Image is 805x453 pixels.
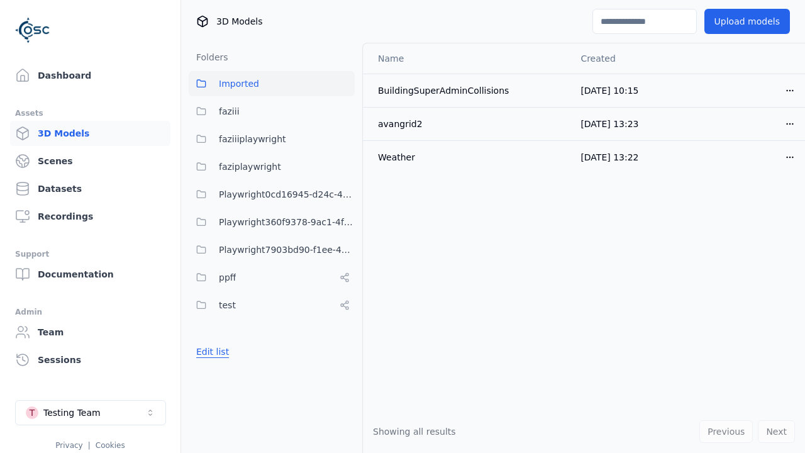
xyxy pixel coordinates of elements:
div: Weather [378,151,560,164]
span: faziiiplaywright [219,131,286,147]
div: avangrid2 [378,118,560,130]
span: Playwright360f9378-9ac1-4f06-8ea3-5a5992d86c4f [219,215,355,230]
span: Imported [219,76,259,91]
button: Playwright0cd16945-d24c-45f9-a8ba-c74193e3fd84 [189,182,355,207]
a: Sessions [10,347,170,372]
span: [DATE] 10:15 [580,86,638,96]
button: Playwright360f9378-9ac1-4f06-8ea3-5a5992d86c4f [189,210,355,235]
span: [DATE] 13:22 [580,152,638,162]
button: faziii [189,99,355,124]
span: | [88,441,91,450]
div: Admin [15,305,165,320]
div: BuildingSuperAdminCollisions [378,84,560,97]
button: Edit list [189,340,236,363]
a: 3D Models [10,121,170,146]
div: Testing Team [43,406,101,419]
span: Showing all results [373,427,456,437]
span: Playwright0cd16945-d24c-45f9-a8ba-c74193e3fd84 [219,187,355,202]
th: Created [570,43,688,74]
a: Cookies [96,441,125,450]
h3: Folders [189,51,228,64]
span: faziii [219,104,240,119]
a: Documentation [10,262,170,287]
span: test [219,298,236,313]
a: Dashboard [10,63,170,88]
img: Logo [15,13,50,48]
button: Select a workspace [15,400,166,425]
button: Upload models [704,9,790,34]
span: Playwright7903bd90-f1ee-40e5-8689-7a943bbd43ef [219,242,355,257]
th: Name [363,43,570,74]
a: Team [10,320,170,345]
button: faziplaywright [189,154,355,179]
a: Scenes [10,148,170,174]
a: Privacy [55,441,82,450]
button: ppff [189,265,355,290]
span: faziplaywright [219,159,281,174]
span: 3D Models [216,15,262,28]
button: test [189,293,355,318]
span: ppff [219,270,236,285]
button: Playwright7903bd90-f1ee-40e5-8689-7a943bbd43ef [189,237,355,262]
div: T [26,406,38,419]
a: Datasets [10,176,170,201]
button: faziiiplaywright [189,126,355,152]
div: Assets [15,106,165,121]
div: Support [15,247,165,262]
a: Recordings [10,204,170,229]
button: Imported [189,71,355,96]
span: [DATE] 13:23 [580,119,638,129]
